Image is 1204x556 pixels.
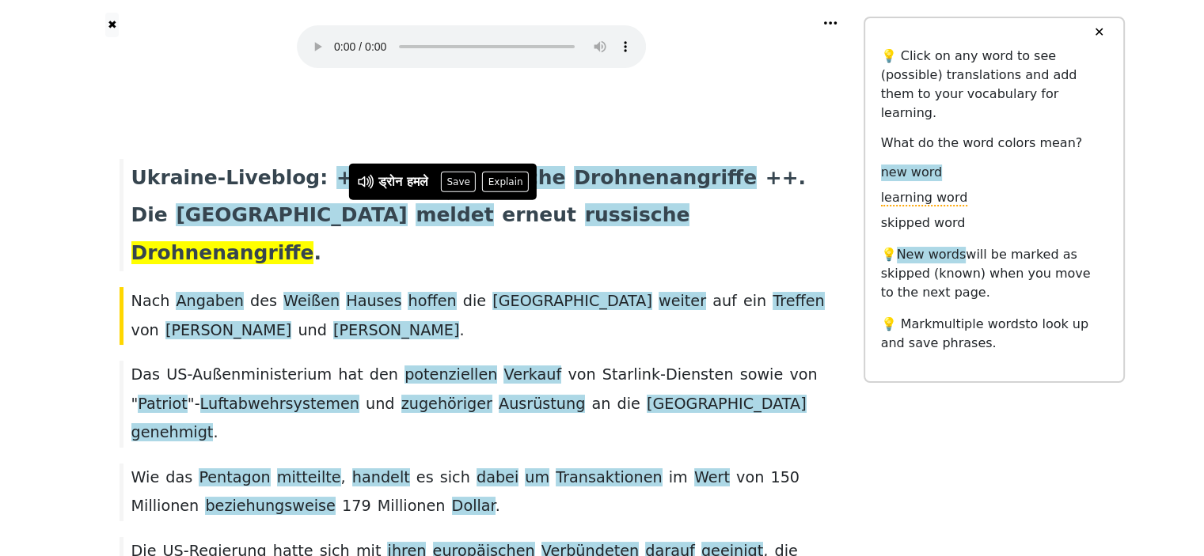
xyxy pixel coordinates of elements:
[336,166,370,191] span: ++
[195,395,200,414] span: -
[213,423,218,443] span: .
[897,247,967,263] span: New words
[463,292,486,310] span: die
[165,468,192,486] span: das
[401,395,492,414] span: zugehöriger
[602,365,734,385] span: Starlink-Diensten
[503,365,561,385] span: Verkauf
[525,468,549,488] span: um
[568,365,595,384] span: von
[165,321,291,341] span: [PERSON_NAME]
[881,315,1107,353] p: 💡 Mark to look up and save phrases.
[283,292,340,312] span: Weißen
[556,468,662,488] span: Transaktionen
[789,365,817,384] span: von
[416,203,493,228] span: meldet
[131,292,170,310] span: Nach
[338,365,363,384] span: hat
[1084,18,1114,47] button: ✕
[366,395,395,413] span: und
[188,395,195,414] span: "
[131,241,314,266] span: Drohnenangriffe
[617,395,640,413] span: die
[277,468,341,488] span: mitteilte
[352,468,410,488] span: handelt
[881,135,1107,150] h6: What do the word colors mean?
[765,166,806,191] span: ++.
[502,203,576,226] span: erneut
[404,365,497,385] span: potenziellen
[496,497,500,516] span: .
[881,215,966,232] span: skipped word
[647,395,807,414] span: [GEOGRAPHIC_DATA]
[341,468,346,488] span: ,
[205,497,335,516] span: beziehungsweise
[669,468,688,486] span: im
[591,395,610,413] span: an
[659,292,706,312] span: weiter
[585,203,690,228] span: russische
[416,468,434,486] span: es
[499,395,585,414] span: Ausrüstung
[131,468,160,486] span: Wie
[176,203,407,228] span: [GEOGRAPHIC_DATA]
[131,166,321,191] span: Ukraine-Liveblog
[342,497,371,516] span: 179
[477,468,518,488] span: dabei
[370,365,398,384] span: den
[131,365,161,384] span: Das
[138,395,187,414] span: Patriot
[492,292,652,312] span: [GEOGRAPHIC_DATA]
[298,321,327,339] span: und
[694,468,730,488] span: Wert
[131,497,199,515] span: Millionen
[200,395,359,414] span: Luftabwehrsystemen
[346,292,401,312] span: Hauses
[199,468,270,488] span: Pentagon
[166,365,332,385] span: US-Außenministerium
[459,321,464,341] span: .
[378,172,428,191] div: ड्रोन हमले
[333,321,459,341] span: [PERSON_NAME]
[881,190,968,206] span: learning word
[881,47,1107,123] p: 💡 Click on any word to see (possible) translations and add them to your vocabulary for learning.
[932,316,1025,331] span: multiple words
[440,468,470,486] span: sich
[250,292,277,310] span: des
[131,321,159,339] span: von
[712,292,737,310] span: auf
[881,165,942,181] span: new word
[313,241,321,266] span: .
[482,172,529,192] button: Explain
[105,13,119,37] button: ✖
[574,166,757,191] span: Drohnenangriffe
[770,468,800,488] span: 150
[452,497,496,516] span: Dollar
[881,245,1107,302] p: 💡 will be marked as skipped (known) when you move to the next page.
[131,423,214,443] span: genehmigt
[740,365,784,384] span: sowie
[131,203,168,226] span: Die
[441,172,476,192] button: Save
[176,292,243,312] span: Angaben
[743,292,766,310] span: ein
[320,166,328,191] span: :
[378,497,446,515] span: Millionen
[773,292,824,312] span: Treffen
[131,395,139,414] span: "
[736,468,764,486] span: von
[408,292,456,312] span: hoffen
